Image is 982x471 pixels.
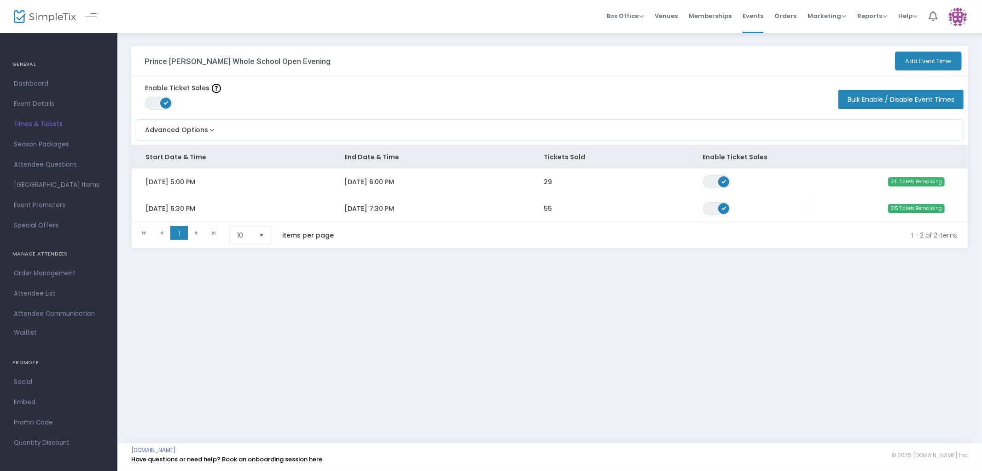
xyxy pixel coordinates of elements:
[255,227,268,244] button: Select
[14,139,104,151] span: Season Packages
[353,226,958,244] kendo-pager-info: 1 - 2 of 2 items
[12,55,105,74] h4: GENERAL
[544,177,552,186] span: 29
[544,204,552,213] span: 55
[743,4,763,28] span: Events
[14,328,37,337] span: Waitlist
[145,83,221,93] label: Enable Ticket Sales
[857,12,887,20] span: Reports
[12,245,105,263] h4: MANAGE ATTENDEES
[131,447,176,454] a: [DOMAIN_NAME]
[721,205,726,210] span: ON
[14,78,104,90] span: Dashboard
[212,84,221,93] img: question-mark
[145,177,195,186] span: [DATE] 5:00 PM
[808,12,846,20] span: Marketing
[170,226,188,240] span: Page 1
[145,204,195,213] span: [DATE] 6:30 PM
[774,4,796,28] span: Orders
[14,118,104,130] span: Times & Tickets
[344,204,394,213] span: [DATE] 7:30 PM
[14,267,104,279] span: Order Management
[14,220,104,232] span: Special Offers
[888,177,945,186] span: 341 Tickets Remaining
[898,12,918,20] span: Help
[14,179,104,191] span: [GEOGRAPHIC_DATA] Items
[282,231,334,240] label: items per page
[895,52,962,70] button: Add Event Time
[721,179,726,183] span: ON
[530,145,689,169] th: Tickets Sold
[14,376,104,388] span: Social
[14,308,104,320] span: Attendee Communication
[145,57,331,66] h3: Prince [PERSON_NAME] Whole School Open Evening
[237,231,251,240] span: 10
[136,120,216,135] button: Advanced Options
[131,455,322,464] a: Have questions or need help? Book an onboarding session here
[14,159,104,171] span: Attendee Questions
[689,4,732,28] span: Memberships
[164,100,169,105] span: ON
[14,98,104,110] span: Event Details
[606,12,644,20] span: Box Office
[14,417,104,429] span: Promo Code
[12,354,105,372] h4: PROMOTE
[14,396,104,408] span: Embed
[689,145,808,169] th: Enable Ticket Sales
[888,204,945,213] span: 315 Tickets Remaining
[655,4,678,28] span: Venues
[892,452,968,459] span: © 2025 [DOMAIN_NAME] Inc.
[14,199,104,211] span: Event Promoters
[132,145,331,169] th: Start Date & Time
[838,90,964,109] button: Bulk Enable / Disable Event Times
[14,437,104,449] span: Quantity Discount
[132,145,968,222] div: Data table
[14,288,104,300] span: Attendee List
[331,145,529,169] th: End Date & Time
[344,177,394,186] span: [DATE] 6:00 PM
